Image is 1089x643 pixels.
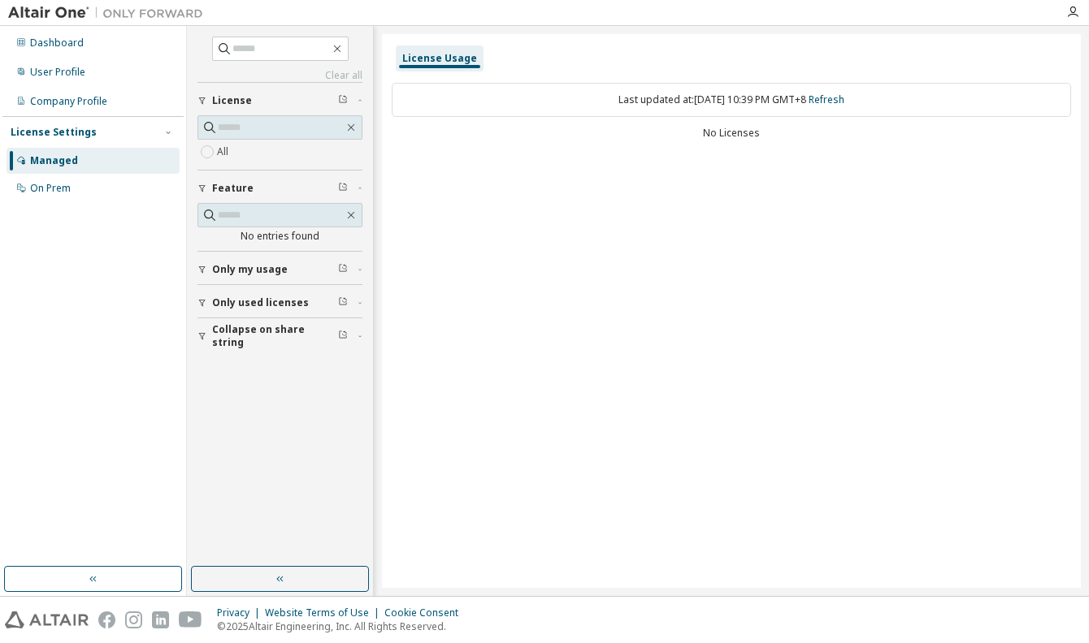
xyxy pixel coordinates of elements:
[212,323,338,349] span: Collapse on share string
[30,66,85,79] div: User Profile
[197,285,362,321] button: Only used licenses
[197,83,362,119] button: License
[197,69,362,82] a: Clear all
[152,611,169,628] img: linkedin.svg
[338,263,348,276] span: Clear filter
[125,611,142,628] img: instagram.svg
[217,142,232,162] label: All
[217,606,265,619] div: Privacy
[11,126,97,139] div: License Settings
[212,94,252,107] span: License
[197,252,362,287] button: Only my usage
[392,83,1071,117] div: Last updated at: [DATE] 10:39 PM GMT+8
[30,154,78,167] div: Managed
[384,606,468,619] div: Cookie Consent
[5,611,89,628] img: altair_logo.svg
[338,296,348,309] span: Clear filter
[98,611,115,628] img: facebook.svg
[30,182,71,195] div: On Prem
[212,182,254,195] span: Feature
[30,37,84,50] div: Dashboard
[8,5,211,21] img: Altair One
[197,230,362,243] div: No entries found
[338,182,348,195] span: Clear filter
[402,52,477,65] div: License Usage
[197,170,362,206] button: Feature
[809,93,844,106] a: Refresh
[197,318,362,354] button: Collapse on share string
[217,619,468,633] p: © 2025 Altair Engineering, Inc. All Rights Reserved.
[338,330,348,343] span: Clear filter
[179,611,202,628] img: youtube.svg
[338,94,348,107] span: Clear filter
[392,127,1071,140] div: No Licenses
[30,95,107,108] div: Company Profile
[265,606,384,619] div: Website Terms of Use
[212,263,288,276] span: Only my usage
[212,296,309,309] span: Only used licenses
